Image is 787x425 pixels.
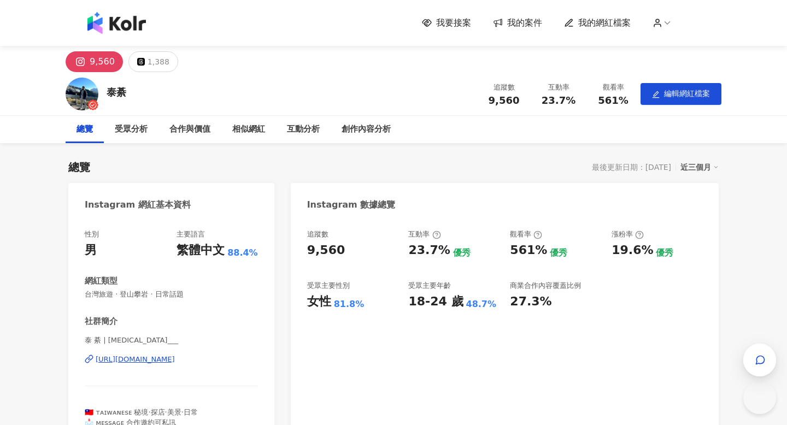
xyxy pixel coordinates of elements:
[307,229,328,239] div: 追蹤數
[307,242,345,259] div: 9,560
[342,123,391,136] div: 創作內容分析
[169,123,210,136] div: 合作與價值
[85,229,99,239] div: 性別
[408,293,463,310] div: 18-24 歲
[612,242,653,259] div: 19.6%
[85,335,258,345] span: 泰 綦 | [MEDICAL_DATA]___
[287,123,320,136] div: 互動分析
[680,160,719,174] div: 近三個月
[550,247,567,259] div: 優秀
[85,316,118,327] div: 社群簡介
[453,247,471,259] div: 優秀
[542,95,575,106] span: 23.7%
[493,17,542,29] a: 我的案件
[538,82,579,93] div: 互動率
[87,12,146,34] img: logo
[85,275,118,287] div: 網紅類型
[148,54,169,69] div: 1,388
[307,293,331,310] div: 女性
[408,281,451,291] div: 受眾主要年齡
[592,82,634,93] div: 觀看率
[422,17,471,29] a: 我要接案
[85,355,258,364] a: [URL][DOMAIN_NAME]
[466,298,497,310] div: 48.7%
[652,91,660,98] span: edit
[436,17,471,29] span: 我要接案
[578,17,631,29] span: 我的網紅檔案
[177,229,205,239] div: 主要語言
[641,83,721,105] button: edit編輯網紅檔案
[128,51,178,72] button: 1,388
[232,123,265,136] div: 相似網紅
[68,160,90,175] div: 總覽
[507,17,542,29] span: 我的案件
[85,242,97,259] div: 男
[408,229,441,239] div: 互動率
[177,242,225,259] div: 繁體中文
[90,54,115,69] div: 9,560
[612,229,644,239] div: 漲粉率
[510,293,551,310] div: 27.3%
[664,89,710,98] span: 編輯網紅檔案
[656,247,673,259] div: 優秀
[85,290,258,299] span: 台灣旅遊 · 登山攀岩 · 日常話題
[307,199,396,211] div: Instagram 數據總覽
[564,17,631,29] a: 我的網紅檔案
[408,242,450,259] div: 23.7%
[115,123,148,136] div: 受眾分析
[96,355,175,364] div: [URL][DOMAIN_NAME]
[334,298,365,310] div: 81.8%
[483,82,525,93] div: 追蹤數
[743,381,776,414] iframe: Help Scout Beacon - Open
[107,85,126,99] div: 泰綦
[307,281,350,291] div: 受眾主要性別
[66,51,123,72] button: 9,560
[77,123,93,136] div: 總覽
[592,163,671,172] div: 最後更新日期：[DATE]
[66,78,98,110] img: KOL Avatar
[227,247,258,259] span: 88.4%
[85,199,191,211] div: Instagram 網紅基本資料
[489,95,520,106] span: 9,560
[510,281,581,291] div: 商業合作內容覆蓋比例
[598,95,629,106] span: 561%
[510,242,547,259] div: 561%
[510,229,542,239] div: 觀看率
